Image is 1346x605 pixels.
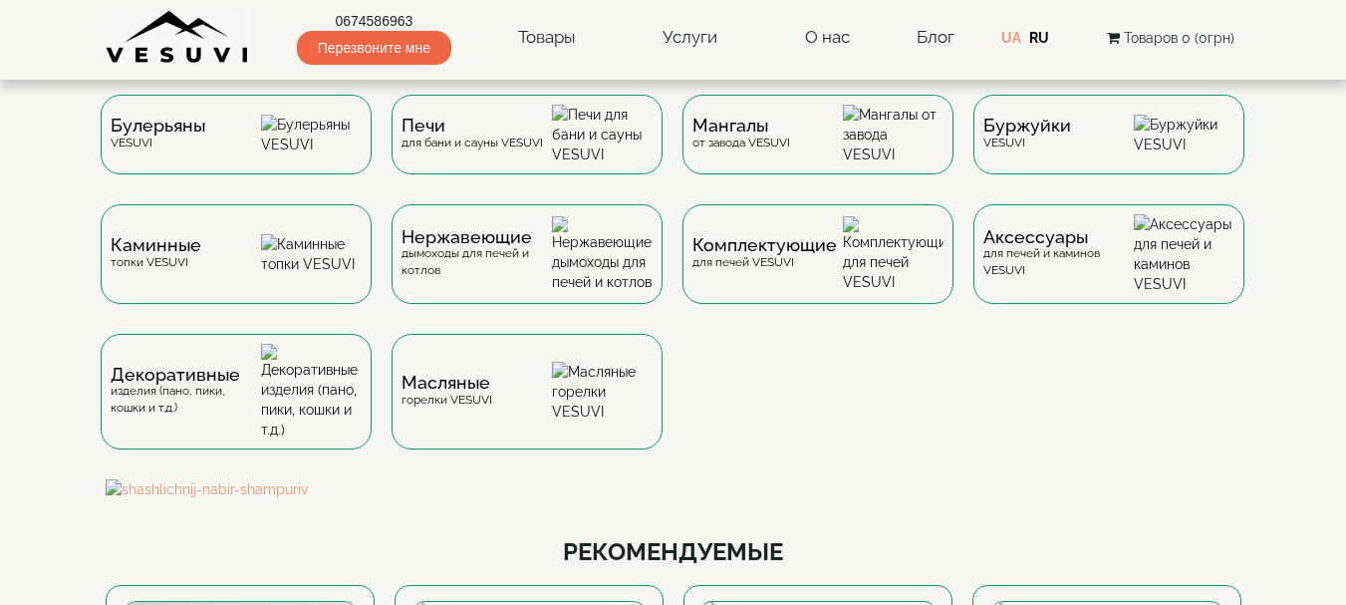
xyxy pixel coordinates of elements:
img: Масляные горелки VESUVI [552,362,653,422]
a: RU [1029,30,1049,46]
img: Нержавеющие дымоходы для печей и котлов [552,216,653,292]
span: Буржуйки [983,118,1071,134]
div: от завода VESUVI [692,118,790,151]
span: Аксессуары [983,229,1134,245]
div: для печей VESUVI [692,237,837,270]
span: Мангалы [692,118,790,134]
img: Аксессуары для печей и каминов VESUVI [1134,214,1234,294]
div: для печей и каминов VESUVI [983,229,1134,279]
a: Масляныегорелки VESUVI Масляные горелки VESUVI [382,334,673,479]
img: Печи для бани и сауны VESUVI [552,105,653,164]
a: БуржуйкиVESUVI Буржуйки VESUVI [963,95,1254,204]
span: Печи [402,118,543,134]
a: Услуги [643,15,737,61]
a: БулерьяныVESUVI Булерьяны VESUVI [91,95,382,204]
div: VESUVI [983,118,1071,151]
a: Каминныетопки VESUVI Каминные топки VESUVI [91,204,382,334]
img: Каминные топки VESUVI [261,234,362,274]
img: Буржуйки VESUVI [1134,115,1234,154]
span: Комплектующие [692,237,837,253]
div: изделия (пано, пики, кошки и т.д.) [111,367,261,417]
img: Мангалы от завода VESUVI [843,105,943,164]
a: Мангалыот завода VESUVI Мангалы от завода VESUVI [673,95,963,204]
span: Перезвоните мне [297,31,451,65]
div: дымоходы для печей и котлов [402,229,552,279]
a: Декоративныеизделия (пано, пики, кошки и т.д.) Декоративные изделия (пано, пики, кошки и т.д.) [91,334,382,479]
a: UA [1001,30,1021,46]
a: Товары [498,15,596,61]
span: Каминные [111,237,201,253]
div: для бани и сауны VESUVI [402,118,543,151]
button: Товаров 0 (0грн) [1101,27,1240,49]
span: Нержавеющие [402,229,552,245]
a: Комплектующиедля печей VESUVI Комплектующие для печей VESUVI [673,204,963,334]
a: 0674586963 [297,11,451,31]
img: shashlichnij-nabir-shampuriv [106,479,1241,499]
img: Комплектующие для печей VESUVI [843,216,943,292]
a: Блог [917,27,954,47]
div: VESUVI [111,118,205,151]
a: О нас [785,15,870,61]
span: Товаров 0 (0грн) [1124,30,1234,46]
img: Декоративные изделия (пано, пики, кошки и т.д.) [261,344,362,440]
div: топки VESUVI [111,237,201,270]
div: горелки VESUVI [402,375,492,408]
img: Завод VESUVI [106,10,250,65]
span: Декоративные [111,367,261,383]
span: Масляные [402,375,492,391]
a: Аксессуарыдля печей и каминов VESUVI Аксессуары для печей и каминов VESUVI [963,204,1254,334]
a: Печидля бани и сауны VESUVI Печи для бани и сауны VESUVI [382,95,673,204]
img: Булерьяны VESUVI [261,115,362,154]
span: Булерьяны [111,118,205,134]
a: Нержавеющиедымоходы для печей и котлов Нержавеющие дымоходы для печей и котлов [382,204,673,334]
